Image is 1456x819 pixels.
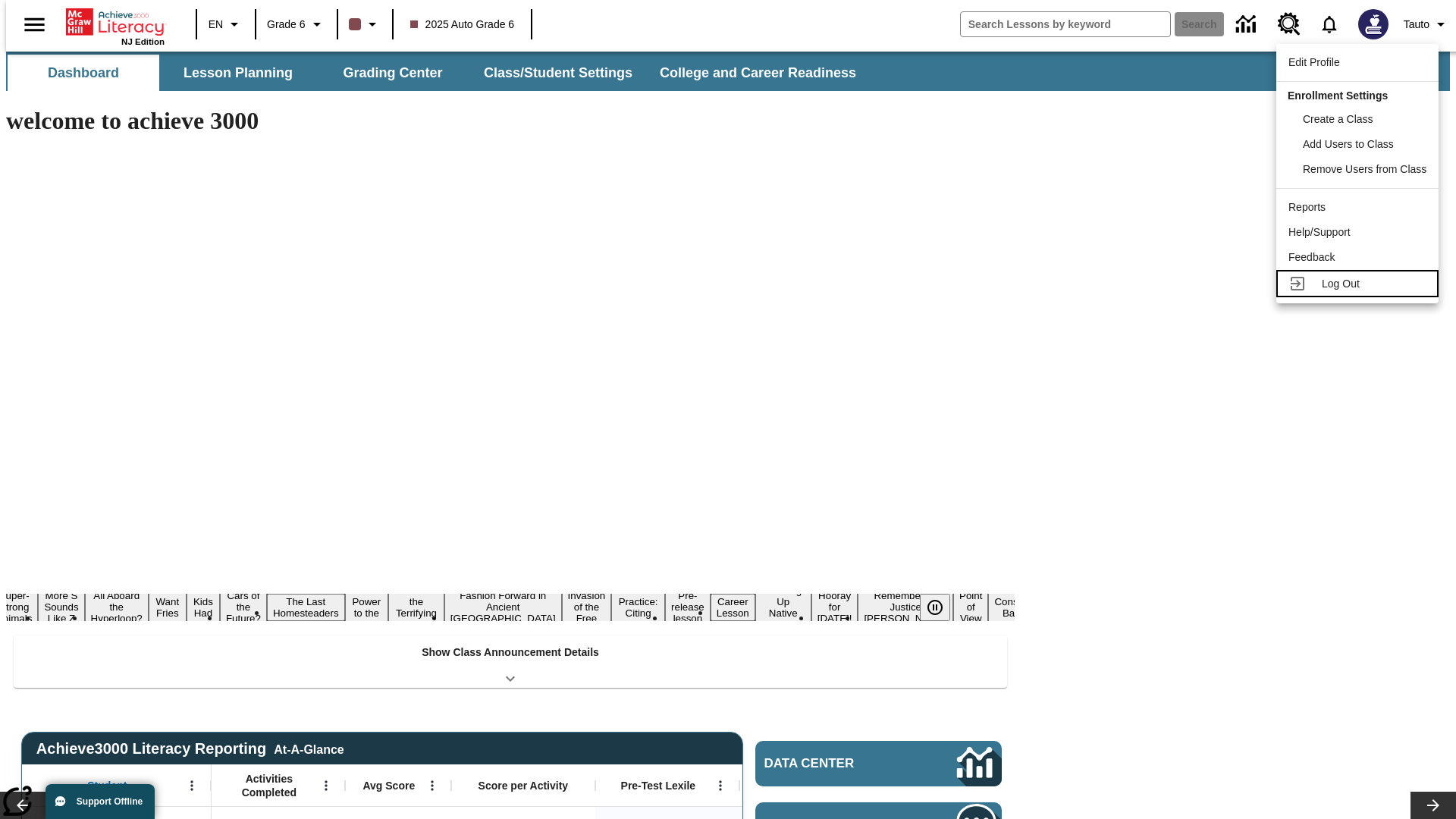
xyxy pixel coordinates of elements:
span: Create a Class [1303,113,1373,125]
span: Feedback [1288,251,1335,263]
span: Enrollment Settings [1288,89,1388,102]
span: Add Users to Class [1303,138,1394,150]
span: Reports [1288,201,1326,213]
span: Edit Profile [1288,56,1340,68]
span: Help/Support [1288,226,1351,238]
span: Log Out [1322,278,1360,290]
span: Remove Users from Class [1303,163,1426,175]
